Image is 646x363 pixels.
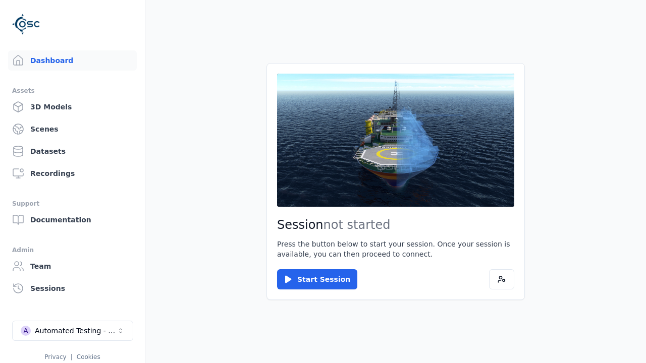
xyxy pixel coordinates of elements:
h2: Session [277,217,514,233]
a: Privacy [44,353,66,360]
a: 3D Models [8,97,137,117]
div: A [21,326,31,336]
a: Datasets [8,141,137,161]
div: Automated Testing - Playwright [35,326,117,336]
button: Select a workspace [12,321,133,341]
button: Start Session [277,269,357,289]
a: Dashboard [8,50,137,71]
a: Documentation [8,210,137,230]
img: Logo [12,10,40,38]
div: Admin [12,244,133,256]
a: Cookies [77,353,100,360]
div: Assets [12,85,133,97]
a: Recordings [8,163,137,184]
a: Sessions [8,278,137,298]
span: | [71,353,73,360]
span: not started [324,218,391,232]
div: Support [12,198,133,210]
p: Press the button below to start your session. Once your session is available, you can then procee... [277,239,514,259]
a: Team [8,256,137,276]
a: Scenes [8,119,137,139]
